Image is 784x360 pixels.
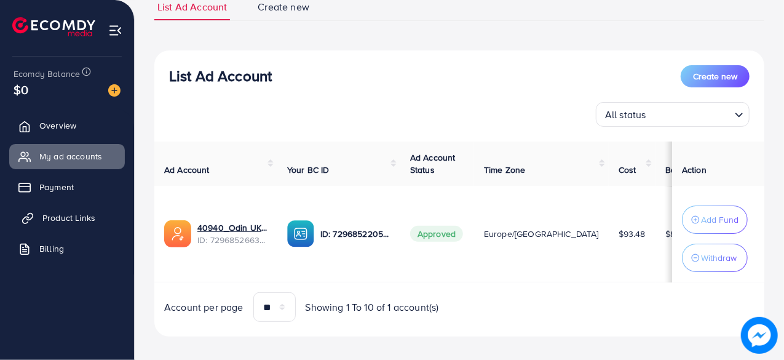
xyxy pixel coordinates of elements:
[169,67,272,85] h3: List Ad Account
[681,65,750,87] button: Create new
[306,300,439,314] span: Showing 1 To 10 of 1 account(s)
[14,81,28,98] span: $0
[39,119,76,132] span: Overview
[682,206,748,234] button: Add Fund
[410,151,456,176] span: Ad Account Status
[287,220,314,247] img: ic-ba-acc.ded83a64.svg
[693,70,737,82] span: Create new
[9,144,125,169] a: My ad accounts
[197,222,267,234] a: 40940_Odin UK_1698930917217
[484,228,599,240] span: Europe/[GEOGRAPHIC_DATA]
[9,175,125,199] a: Payment
[701,212,738,227] p: Add Fund
[39,181,74,193] span: Payment
[39,242,64,255] span: Billing
[164,300,244,314] span: Account per page
[9,113,125,138] a: Overview
[164,164,210,176] span: Ad Account
[287,164,330,176] span: Your BC ID
[484,164,525,176] span: Time Zone
[320,226,390,241] p: ID: 7296852205523927041
[596,102,750,127] div: Search for option
[682,244,748,272] button: Withdraw
[9,206,125,230] a: Product Links
[682,164,707,176] span: Action
[164,220,191,247] img: ic-ads-acc.e4c84228.svg
[603,106,649,124] span: All status
[619,164,636,176] span: Cost
[410,226,463,242] span: Approved
[39,150,102,162] span: My ad accounts
[108,23,122,38] img: menu
[197,234,267,246] span: ID: 7296852663860346881
[12,17,95,36] img: logo
[14,68,80,80] span: Ecomdy Balance
[619,228,646,240] span: $93.48
[108,84,121,97] img: image
[9,236,125,261] a: Billing
[701,250,737,265] p: Withdraw
[741,317,778,354] img: image
[42,212,95,224] span: Product Links
[650,103,730,124] input: Search for option
[197,222,267,247] div: <span class='underline'>40940_Odin UK_1698930917217</span></br>7296852663860346881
